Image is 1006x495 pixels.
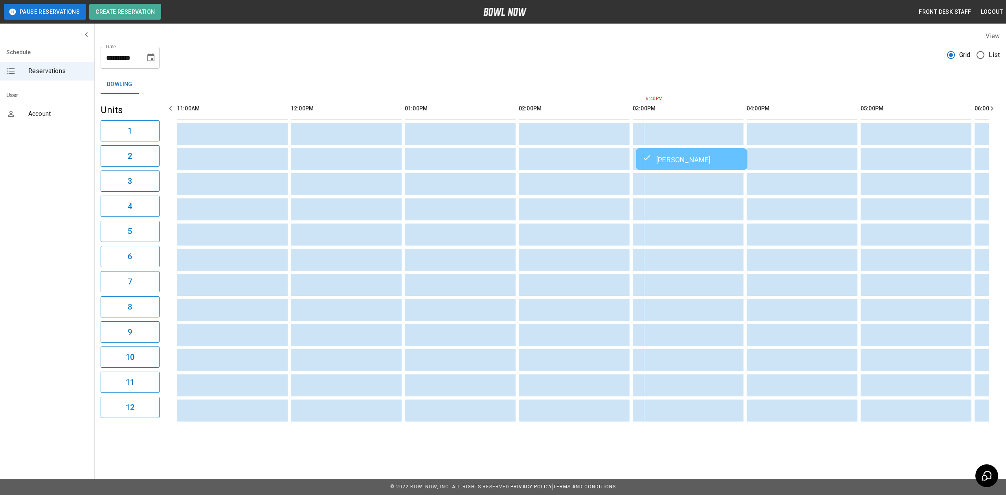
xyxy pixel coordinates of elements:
th: 02:00PM [519,97,630,120]
span: Reservations [28,66,88,76]
h6: 9 [128,326,132,338]
button: 12 [101,397,160,418]
button: Logout [978,5,1006,19]
button: Create Reservation [89,4,161,20]
span: List [989,50,1000,60]
a: Terms and Conditions [553,484,616,489]
button: 9 [101,321,160,343]
span: 6:40PM [644,95,646,103]
button: Bowling [101,75,139,94]
span: © 2022 BowlNow, Inc. All Rights Reserved. [390,484,510,489]
label: View [986,32,1000,40]
h6: 11 [126,376,134,389]
button: 7 [101,271,160,292]
span: Grid [959,50,971,60]
th: 12:00PM [291,97,402,120]
th: 01:00PM [405,97,516,120]
h6: 5 [128,225,132,238]
div: [PERSON_NAME] [642,154,741,164]
button: 8 [101,296,160,317]
button: Front Desk Staff [916,5,974,19]
button: Pause Reservations [4,4,86,20]
th: 11:00AM [177,97,288,120]
button: 5 [101,221,160,242]
h6: 8 [128,301,132,313]
button: 11 [101,372,160,393]
button: 10 [101,346,160,368]
div: inventory tabs [101,75,1000,94]
img: logo [483,8,527,16]
button: Choose date, selected date is Aug 10, 2025 [143,50,159,66]
h6: 6 [128,250,132,263]
button: 2 [101,145,160,167]
h6: 2 [128,150,132,162]
h6: 4 [128,200,132,213]
button: 4 [101,196,160,217]
span: Account [28,109,88,119]
h6: 1 [128,125,132,137]
button: 3 [101,170,160,192]
button: 6 [101,246,160,267]
button: 1 [101,120,160,141]
h6: 7 [128,275,132,288]
h6: 3 [128,175,132,187]
h6: 10 [126,351,134,363]
h6: 12 [126,401,134,414]
a: Privacy Policy [510,484,552,489]
h5: Units [101,104,160,116]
